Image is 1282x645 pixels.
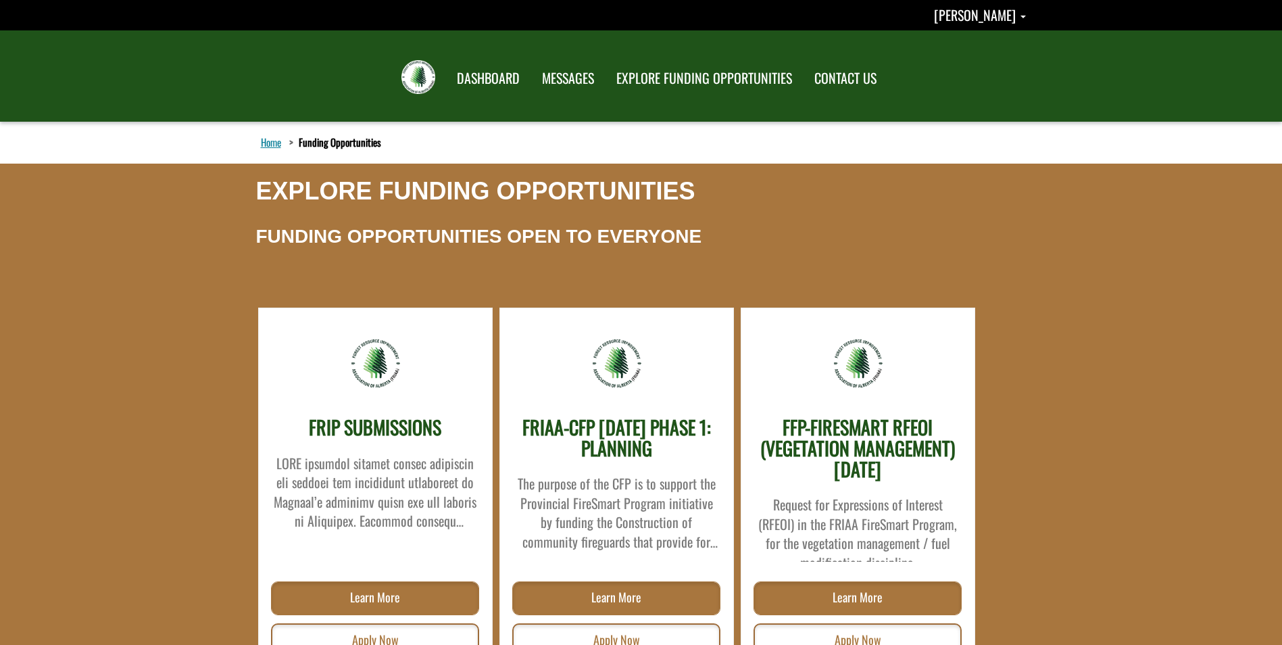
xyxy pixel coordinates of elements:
[532,62,604,95] a: MESSAGES
[401,60,435,94] img: FRIAA Submissions Portal
[804,62,887,95] a: CONTACT US
[755,417,961,479] h3: FFP-FIRESMART RFEOI (VEGETATION MANAGEMENT) [DATE]
[934,5,1016,25] span: [PERSON_NAME]
[256,226,702,247] h2: FUNDING OPPORTUNITIES OPEN TO EVERYONE
[514,417,720,459] h3: FRIAA-CFP [DATE] PHASE 1: PLANNING
[754,581,962,615] a: Learn More
[447,62,530,95] a: DASHBOARD
[271,581,479,615] a: Learn More
[350,338,401,389] img: friaa-logo.png
[309,417,441,438] h3: FRIP SUBMISSIONS
[445,57,887,95] nav: Main Navigation
[606,62,802,95] a: EXPLORE FUNDING OPPORTUNITIES
[512,581,720,615] a: Learn More
[755,487,961,562] div: Request for Expressions of Interest (RFEOI) in the FRIAA FireSmart Program, for the vegetation ma...
[286,135,381,149] li: Funding Opportunities
[934,5,1026,25] a: Trevor Doublet
[514,466,720,551] div: The purpose of the CFP is to support the Provincial FireSmart Program initiative by funding the C...
[272,446,478,531] div: LORE ipsumdol sitamet consec adipiscin eli seddoei tem incididunt utlaboreet do Magnaal’e adminim...
[833,338,883,389] img: friaa-logo.png
[258,133,284,151] a: Home
[256,178,695,205] h1: EXPLORE FUNDING OPPORTUNITIES
[591,338,642,389] img: friaa-logo.png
